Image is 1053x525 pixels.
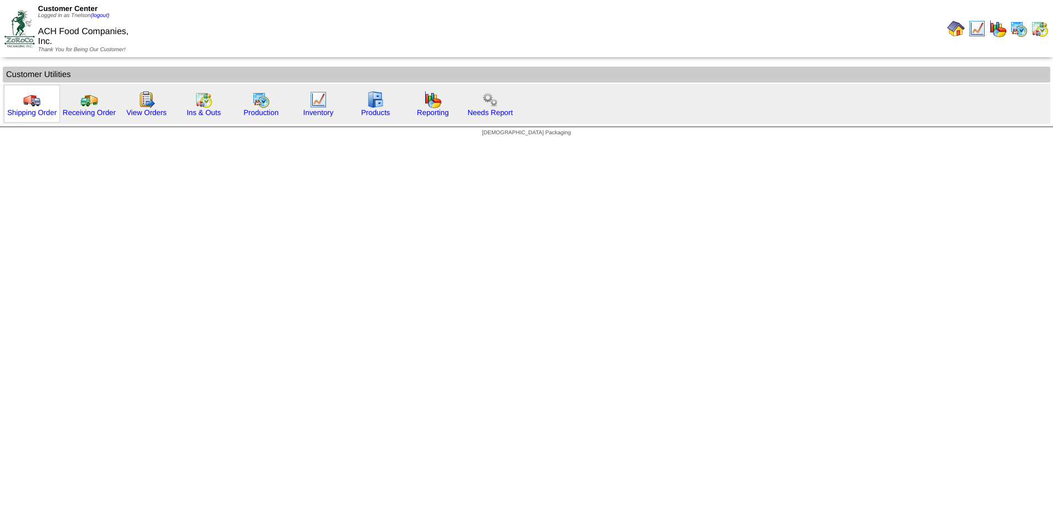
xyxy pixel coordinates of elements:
img: home.gif [947,20,965,37]
span: ACH Food Companies, Inc. [38,27,129,46]
span: Thank You for Being Our Customer! [38,47,126,53]
td: Customer Utilities [3,67,1050,83]
a: Needs Report [468,108,513,117]
a: Production [243,108,279,117]
span: Customer Center [38,4,97,13]
img: workflow.png [481,91,499,108]
img: calendarinout.gif [195,91,213,108]
img: calendarinout.gif [1031,20,1049,37]
img: workorder.gif [138,91,155,108]
img: line_graph.gif [968,20,986,37]
span: [DEMOGRAPHIC_DATA] Packaging [482,130,571,136]
a: Shipping Order [7,108,57,117]
img: truck.gif [23,91,41,108]
img: graph.gif [424,91,442,108]
img: calendarprod.gif [1010,20,1028,37]
a: Ins & Outs [187,108,221,117]
img: ZoRoCo_Logo(Green%26Foil)%20jpg.webp [4,10,35,47]
img: calendarprod.gif [252,91,270,108]
a: (logout) [91,13,110,19]
a: Receiving Order [63,108,116,117]
a: Reporting [417,108,449,117]
img: cabinet.gif [367,91,384,108]
a: Inventory [303,108,334,117]
span: Logged in as Tnelson [38,13,110,19]
a: View Orders [126,108,166,117]
img: truck2.gif [80,91,98,108]
img: graph.gif [989,20,1007,37]
img: line_graph.gif [310,91,327,108]
a: Products [361,108,390,117]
